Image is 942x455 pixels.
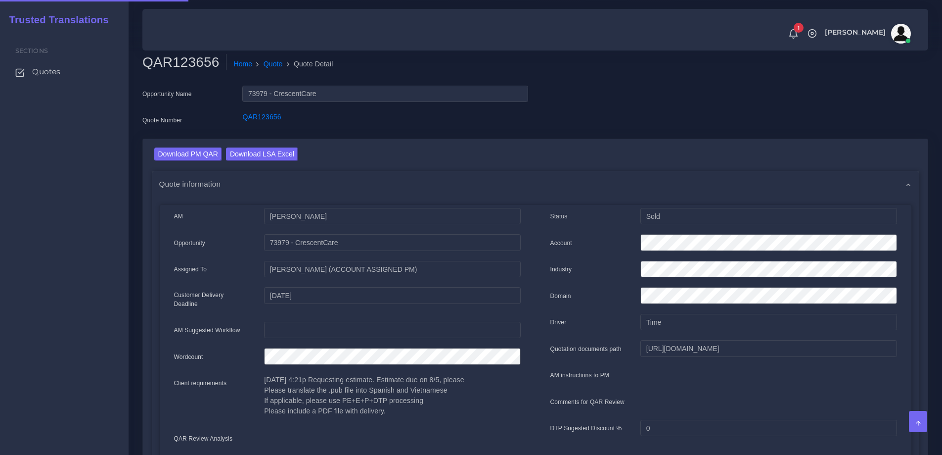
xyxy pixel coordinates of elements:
label: Status [550,212,568,221]
span: Quotes [32,66,60,77]
span: Sections [15,47,48,54]
a: Trusted Translations [2,12,109,28]
label: Industry [550,265,572,274]
input: pm [264,261,520,278]
label: Assigned To [174,265,207,274]
label: Wordcount [174,353,203,361]
li: Quote Detail [283,59,333,69]
label: QAR Review Analysis [174,434,233,443]
label: Domain [550,292,571,301]
label: Opportunity Name [142,90,192,99]
div: Quote information [152,171,919,197]
a: [PERSON_NAME]avatar [820,24,914,44]
span: Quote information [159,178,221,190]
label: AM [174,212,183,221]
p: [DATE] 4:21p Requesting estimate. Estimate due on 8/5, please Please translate the .pub file into... [264,375,520,416]
label: Quotation documents path [550,345,622,354]
input: Download PM QAR [154,148,222,161]
label: Comments for QAR Review [550,398,625,406]
h2: QAR123656 [142,54,226,71]
label: AM Suggested Workflow [174,326,240,335]
label: AM instructions to PM [550,371,610,380]
label: Account [550,239,572,248]
label: Client requirements [174,379,227,388]
a: Quotes [7,61,121,82]
input: Download LSA Excel [226,148,298,161]
h2: Trusted Translations [2,14,109,26]
a: 1 [785,28,802,39]
label: DTP Sugested Discount % [550,424,622,433]
a: Quote [264,59,283,69]
label: Driver [550,318,567,327]
span: 1 [794,23,804,33]
a: QAR123656 [242,113,281,121]
label: Opportunity [174,239,206,248]
a: Home [233,59,252,69]
label: Quote Number [142,116,182,125]
img: avatar [891,24,911,44]
label: Customer Delivery Deadline [174,291,250,308]
span: [PERSON_NAME] [825,29,886,36]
